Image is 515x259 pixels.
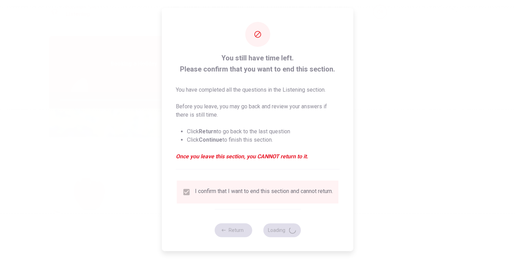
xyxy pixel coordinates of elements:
span: You still have time left. Please confirm that you want to end this section. [176,52,340,75]
button: Loading [263,223,301,237]
strong: Return [199,128,216,135]
li: Click to go back to the last question [187,127,340,136]
li: Click to finish this section. [187,136,340,144]
em: Once you leave this section, you CANNOT return to it. [176,152,340,161]
strong: Continue [199,136,222,143]
p: You have completed all the questions in the Listening section. [176,86,340,94]
div: I confirm that I want to end this section and cannot return. [195,188,333,196]
p: Before you leave, you may go back and review your answers if there is still time. [176,102,340,119]
button: Return [214,223,252,237]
